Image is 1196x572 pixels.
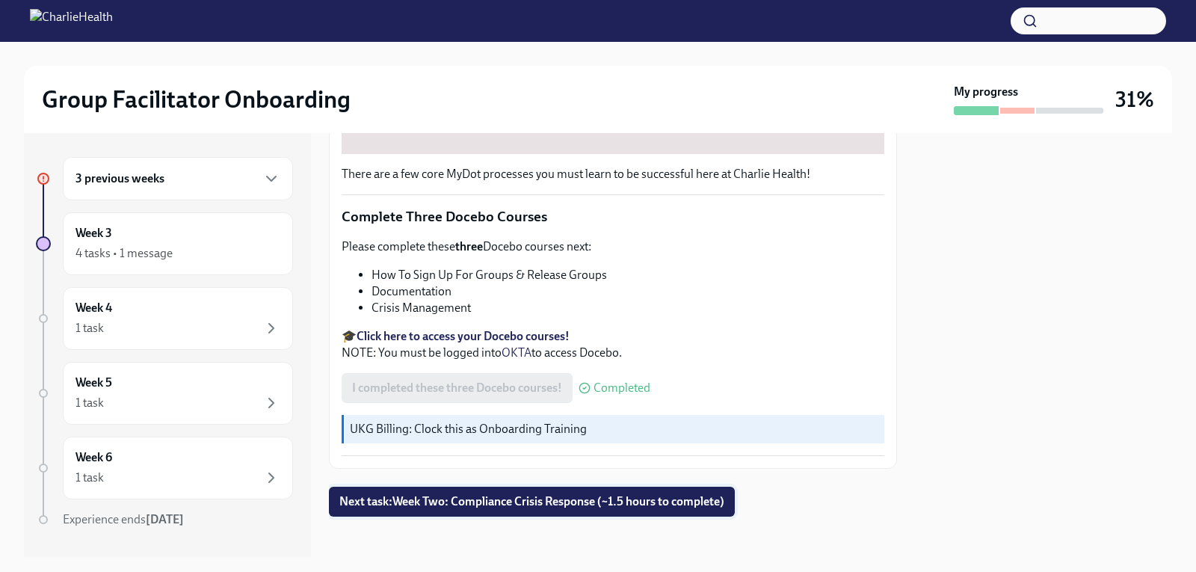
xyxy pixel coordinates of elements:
[75,170,164,187] h6: 3 previous weeks
[372,300,884,316] li: Crisis Management
[75,300,112,316] h6: Week 4
[372,267,884,283] li: How To Sign Up For Groups & Release Groups
[63,157,293,200] div: 3 previous weeks
[75,375,112,391] h6: Week 5
[954,84,1018,100] strong: My progress
[339,494,724,509] span: Next task : Week Two: Compliance Crisis Response (~1.5 hours to complete)
[342,239,884,255] p: Please complete these Docebo courses next:
[75,225,112,242] h6: Week 3
[502,345,531,360] a: OKTA
[329,487,735,517] button: Next task:Week Two: Compliance Crisis Response (~1.5 hours to complete)
[75,470,104,486] div: 1 task
[36,362,293,425] a: Week 51 task
[75,395,104,411] div: 1 task
[594,382,650,394] span: Completed
[36,287,293,350] a: Week 41 task
[36,437,293,499] a: Week 61 task
[63,512,184,526] span: Experience ends
[372,283,884,300] li: Documentation
[1115,86,1154,113] h3: 31%
[342,328,884,361] p: 🎓 NOTE: You must be logged into to access Docebo.
[357,329,570,343] a: Click here to access your Docebo courses!
[146,512,184,526] strong: [DATE]
[42,84,351,114] h2: Group Facilitator Onboarding
[350,421,878,437] p: UKG Billing: Clock this as Onboarding Training
[455,239,483,253] strong: three
[342,207,884,227] p: Complete Three Docebo Courses
[75,245,173,262] div: 4 tasks • 1 message
[75,320,104,336] div: 1 task
[30,9,113,33] img: CharlieHealth
[342,166,884,182] p: There are a few core MyDot processes you must learn to be successful here at Charlie Health!
[36,212,293,275] a: Week 34 tasks • 1 message
[75,449,112,466] h6: Week 6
